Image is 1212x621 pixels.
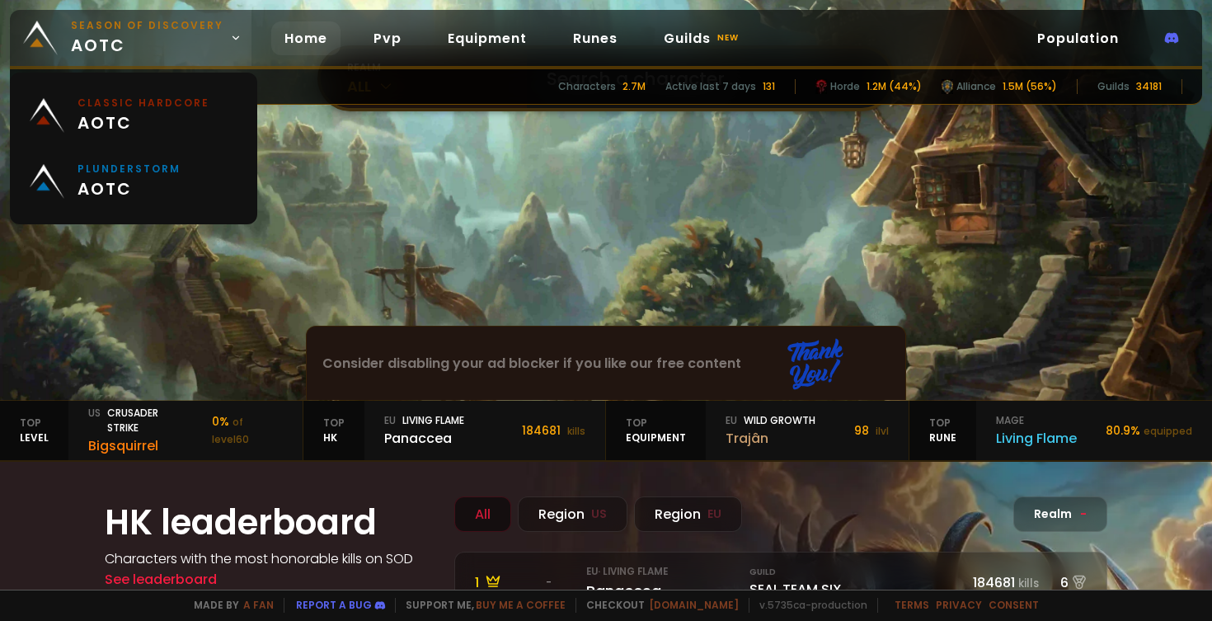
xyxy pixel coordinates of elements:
[707,506,721,523] small: EU
[522,422,585,440] div: 184681
[296,598,372,612] a: Report a bug
[867,79,922,94] div: 1.2M (44%)
[1080,506,1087,523] span: -
[184,598,274,613] span: Made by
[606,401,706,460] div: equipment
[989,598,1039,612] a: Consent
[384,413,464,428] div: Living Flame
[78,162,181,176] small: Plunderstorm
[475,572,536,593] div: 1
[622,79,646,94] div: 2.7M
[606,401,909,460] a: TopequipmenteuWild GrowthTrajân98 ilvl
[303,401,607,460] a: TopHKeuLiving FlamePanaccea184681 kills
[942,79,996,94] div: Alliance
[996,413,1024,428] span: mage
[815,79,827,94] img: horde
[763,79,775,94] div: 131
[20,148,247,214] a: Plunderstormaotc
[815,79,860,94] div: Horde
[88,406,101,435] span: us
[323,416,345,430] span: Top
[303,401,364,460] div: HK
[567,424,585,438] small: kills
[634,496,742,532] div: Region
[476,598,566,612] a: Buy me a coffee
[575,598,739,613] span: Checkout
[243,598,274,612] a: a fan
[88,435,192,456] div: Bigsquirrel
[1044,572,1087,593] div: 6
[726,428,815,449] div: Trajân
[973,573,1015,592] span: 184681
[586,565,668,578] small: eu · Living Flame
[726,413,737,428] span: eu
[307,327,907,401] iframe: Advertisement
[626,416,686,430] span: Top
[1097,79,1130,94] div: Guilds
[895,598,929,612] a: Terms
[726,413,815,428] div: Wild Growth
[20,416,49,430] span: Top
[10,10,251,66] a: Season of Discoveryaotc
[546,575,552,590] span: -
[714,28,742,48] small: new
[1106,422,1192,440] div: 80.9 %
[518,496,627,532] div: Region
[78,111,209,135] span: aotc
[749,598,867,613] span: v. 5735ca - production
[395,598,566,613] span: Support me,
[558,79,616,94] div: Characters
[651,21,755,55] a: Guildsnew
[360,21,415,55] a: Pvp
[212,413,283,448] div: 0 %
[854,422,889,440] div: 98
[78,96,209,111] small: Classic Hardcore
[1018,576,1039,591] small: kills
[454,496,511,532] div: All
[996,428,1077,449] div: Living Flame
[876,424,889,438] small: ilvl
[435,21,540,55] a: Equipment
[560,21,631,55] a: Runes
[649,598,739,612] a: [DOMAIN_NAME]
[942,79,953,94] img: horde
[78,176,181,201] span: aotc
[749,566,963,600] div: SEAL TEAM SIX
[454,552,1107,613] a: 1 -eu· Living FlamePanaccea GuildSEAL TEAM SIX184681kills6
[105,496,435,548] h1: HK leaderboard
[936,598,982,612] a: Privacy
[71,18,223,58] span: aotc
[665,79,756,94] div: Active last 7 days
[71,18,223,33] small: Season of Discovery
[384,428,464,449] div: Panaccea
[1003,79,1057,94] div: 1.5M (56%)
[271,21,341,55] a: Home
[586,580,740,602] div: Panaccea
[591,506,607,523] small: US
[1024,21,1132,55] a: Population
[105,570,217,589] a: See leaderboard
[88,406,192,435] div: Crusader Strike
[105,548,435,569] h4: Characters with the most honorable kills on SOD
[20,82,247,148] a: Classic Hardcoreaotc
[929,416,956,430] span: Top
[384,413,396,428] span: eu
[909,401,976,460] div: Rune
[1144,424,1192,438] small: equipped
[1013,496,1107,532] div: Realm
[1136,79,1162,94] div: 34181
[749,566,963,579] small: Guild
